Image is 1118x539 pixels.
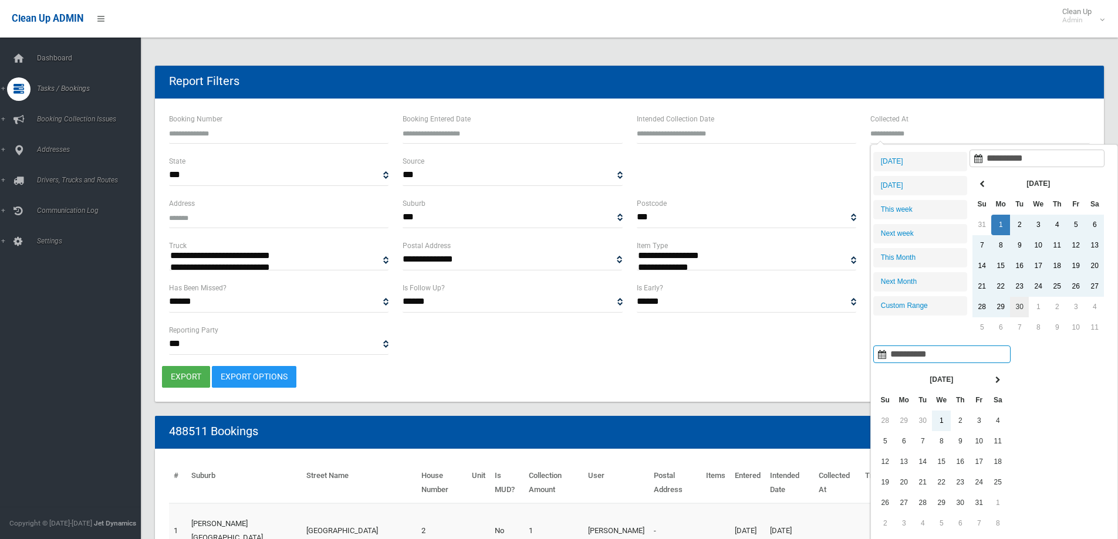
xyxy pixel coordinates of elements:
[169,197,195,210] label: Address
[1048,194,1066,215] th: Th
[1010,276,1029,297] td: 23
[970,493,988,513] td: 31
[951,493,970,513] td: 30
[169,463,187,503] th: #
[991,317,1010,338] td: 6
[1066,276,1085,297] td: 26
[932,411,951,431] td: 1
[1066,256,1085,276] td: 19
[1029,317,1048,338] td: 8
[12,13,83,24] span: Clean Up ADMIN
[33,206,150,215] span: Communication Log
[1085,215,1104,235] td: 6
[169,239,187,252] label: Truck
[873,152,967,171] li: [DATE]
[1066,215,1085,235] td: 5
[913,513,932,534] td: 4
[991,174,1085,194] th: [DATE]
[894,472,913,493] td: 20
[894,513,913,534] td: 3
[701,463,730,503] th: Items
[932,472,951,493] td: 22
[1085,235,1104,256] td: 13
[951,411,970,431] td: 2
[730,463,765,503] th: Entered
[1048,215,1066,235] td: 4
[913,472,932,493] td: 21
[1010,215,1029,235] td: 2
[988,513,1007,534] td: 8
[988,452,1007,472] td: 18
[894,411,913,431] td: 29
[972,194,991,215] th: Su
[467,463,490,503] th: Unit
[1062,16,1092,25] small: Admin
[174,526,178,535] a: 1
[860,463,890,503] th: Truck
[972,235,991,256] td: 7
[991,276,1010,297] td: 22
[876,472,894,493] td: 19
[870,113,908,126] label: Collected At
[876,431,894,452] td: 5
[970,513,988,534] td: 7
[970,431,988,452] td: 10
[873,224,967,243] li: Next week
[649,463,701,503] th: Postal Address
[155,70,254,93] header: Report Filters
[1029,297,1048,317] td: 1
[1010,317,1029,338] td: 7
[988,493,1007,513] td: 1
[894,431,913,452] td: 6
[991,215,1010,235] td: 1
[873,176,967,195] li: [DATE]
[988,431,1007,452] td: 11
[403,113,471,126] label: Booking Entered Date
[490,463,524,503] th: Is MUD?
[33,237,150,245] span: Settings
[972,297,991,317] td: 28
[1010,256,1029,276] td: 16
[972,317,991,338] td: 5
[972,215,991,235] td: 31
[814,463,860,503] th: Collected At
[637,113,714,126] label: Intended Collection Date
[1029,235,1048,256] td: 10
[932,431,951,452] td: 8
[1048,317,1066,338] td: 9
[187,463,302,503] th: Suburb
[876,452,894,472] td: 12
[1010,235,1029,256] td: 9
[1066,317,1085,338] td: 10
[873,272,967,291] li: Next Month
[1010,297,1029,317] td: 30
[1066,194,1085,215] th: Fr
[932,513,951,534] td: 5
[932,493,951,513] td: 29
[1029,194,1048,215] th: We
[913,390,932,411] th: Tu
[951,472,970,493] td: 23
[1085,276,1104,297] td: 27
[970,452,988,472] td: 17
[873,200,967,219] li: This week
[913,452,932,472] td: 14
[1029,215,1048,235] td: 3
[913,493,932,513] td: 28
[1029,276,1048,297] td: 24
[33,115,150,123] span: Booking Collection Issues
[765,463,814,503] th: Intended Date
[169,113,222,126] label: Booking Number
[876,411,894,431] td: 28
[991,194,1010,215] th: Mo
[1066,297,1085,317] td: 3
[988,411,1007,431] td: 4
[913,431,932,452] td: 7
[894,369,988,390] th: [DATE]
[94,519,136,527] strong: Jet Dynamics
[1048,297,1066,317] td: 2
[876,513,894,534] td: 2
[1048,256,1066,276] td: 18
[1085,297,1104,317] td: 4
[894,493,913,513] td: 27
